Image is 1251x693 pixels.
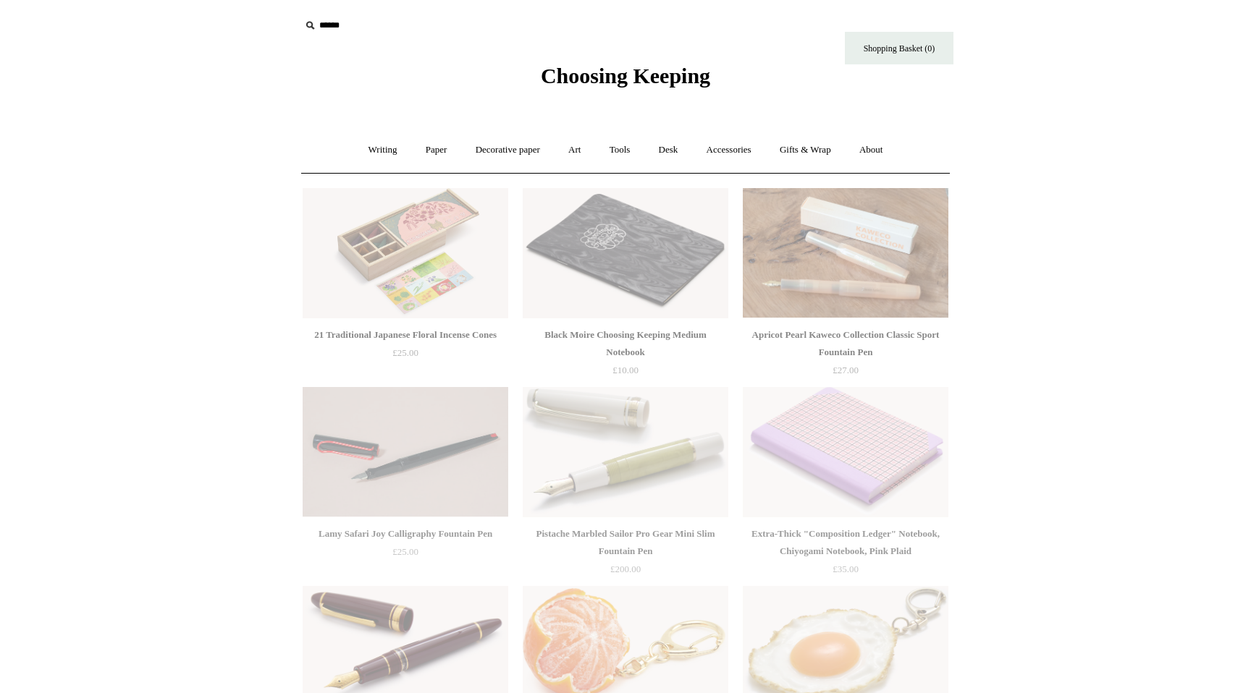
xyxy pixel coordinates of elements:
[694,131,764,169] a: Accessories
[413,131,460,169] a: Paper
[743,188,948,318] img: Apricot Pearl Kaweco Collection Classic Sport Fountain Pen
[523,387,728,517] img: Pistache Marbled Sailor Pro Gear Mini Slim Fountain Pen
[610,564,641,574] span: £200.00
[743,326,948,386] a: Apricot Pearl Kaweco Collection Classic Sport Fountain Pen £27.00
[306,326,505,344] div: 21 Traditional Japanese Floral Incense Cones
[746,525,945,560] div: Extra-Thick "Composition Ledger" Notebook, Chiyogami Notebook, Pink Plaid
[303,387,508,517] img: Lamy Safari Joy Calligraphy Fountain Pen
[845,32,953,64] a: Shopping Basket (0)
[523,387,728,517] a: Pistache Marbled Sailor Pro Gear Mini Slim Fountain Pen Pistache Marbled Sailor Pro Gear Mini Sli...
[303,188,508,318] img: 21 Traditional Japanese Floral Incense Cones
[833,564,859,574] span: £35.00
[541,75,710,85] a: Choosing Keeping
[355,131,410,169] a: Writing
[392,347,418,358] span: £25.00
[303,387,508,517] a: Lamy Safari Joy Calligraphy Fountain Pen Lamy Safari Joy Calligraphy Fountain Pen
[555,131,594,169] a: Art
[743,387,948,517] img: Extra-Thick "Composition Ledger" Notebook, Chiyogami Notebook, Pink Plaid
[743,525,948,584] a: Extra-Thick "Composition Ledger" Notebook, Chiyogami Notebook, Pink Plaid £35.00
[526,326,725,361] div: Black Moire Choosing Keeping Medium Notebook
[846,131,896,169] a: About
[303,525,508,584] a: Lamy Safari Joy Calligraphy Fountain Pen £25.00
[303,326,508,386] a: 21 Traditional Japanese Floral Incense Cones £25.00
[523,525,728,584] a: Pistache Marbled Sailor Pro Gear Mini Slim Fountain Pen £200.00
[523,188,728,318] img: Black Moire Choosing Keeping Medium Notebook
[746,326,945,361] div: Apricot Pearl Kaweco Collection Classic Sport Fountain Pen
[767,131,844,169] a: Gifts & Wrap
[463,131,553,169] a: Decorative paper
[597,131,644,169] a: Tools
[392,546,418,557] span: £25.00
[612,365,639,375] span: £10.00
[306,525,505,543] div: Lamy Safari Joy Calligraphy Fountain Pen
[646,131,691,169] a: Desk
[833,365,859,375] span: £27.00
[303,188,508,318] a: 21 Traditional Japanese Floral Incense Cones 21 Traditional Japanese Floral Incense Cones
[523,188,728,318] a: Black Moire Choosing Keeping Medium Notebook Black Moire Choosing Keeping Medium Notebook
[743,188,948,318] a: Apricot Pearl Kaweco Collection Classic Sport Fountain Pen Apricot Pearl Kaweco Collection Classi...
[743,387,948,517] a: Extra-Thick "Composition Ledger" Notebook, Chiyogami Notebook, Pink Plaid Extra-Thick "Compositio...
[541,64,710,88] span: Choosing Keeping
[526,525,725,560] div: Pistache Marbled Sailor Pro Gear Mini Slim Fountain Pen
[523,326,728,386] a: Black Moire Choosing Keeping Medium Notebook £10.00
